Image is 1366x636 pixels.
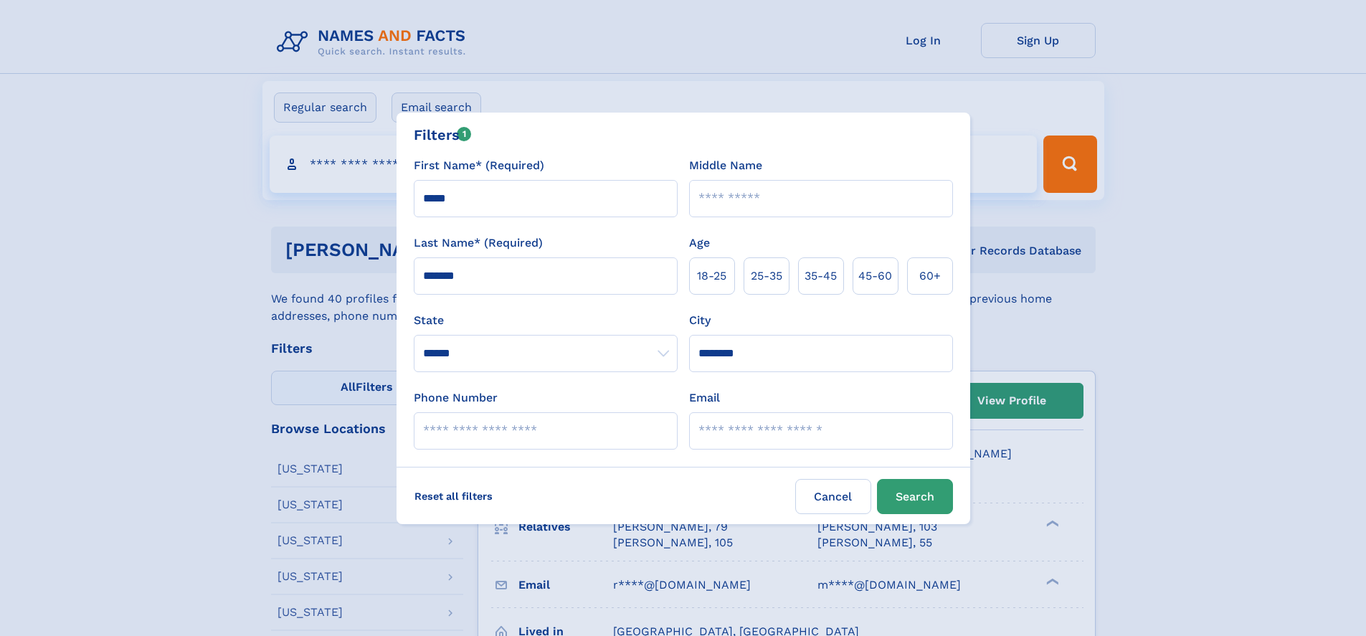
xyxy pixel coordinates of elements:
label: First Name* (Required) [414,157,544,174]
label: Email [689,389,720,407]
span: 45‑60 [858,267,892,285]
span: 35‑45 [805,267,837,285]
label: Middle Name [689,157,762,174]
label: State [414,312,678,329]
span: 25‑35 [751,267,782,285]
span: 18‑25 [697,267,726,285]
label: Cancel [795,479,871,514]
label: Age [689,234,710,252]
label: Last Name* (Required) [414,234,543,252]
div: Filters [414,124,472,146]
label: City [689,312,711,329]
span: 60+ [919,267,941,285]
label: Reset all filters [405,479,502,513]
button: Search [877,479,953,514]
label: Phone Number [414,389,498,407]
